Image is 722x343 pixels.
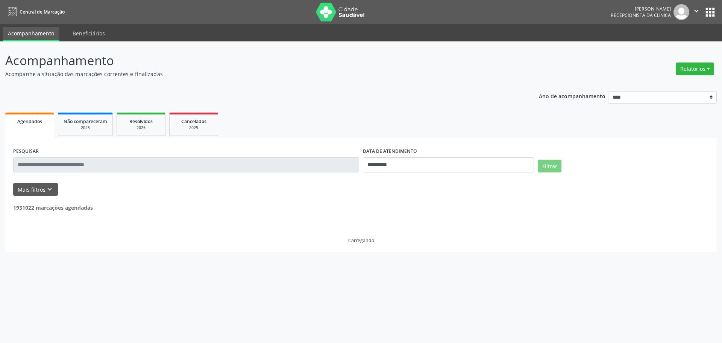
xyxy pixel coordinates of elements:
button: Filtrar [538,160,561,172]
p: Acompanhe a situação das marcações correntes e finalizadas [5,70,503,78]
img: img [673,4,689,20]
div: 2025 [175,125,212,131]
strong: 1931022 marcações agendadas [13,204,93,211]
span: Resolvidos [129,118,153,125]
span: Cancelados [181,118,206,125]
button: Relatórios [676,63,714,75]
i:  [692,7,701,15]
span: Não compareceram [64,118,107,125]
a: Central de Marcação [5,6,65,18]
label: DATA DE ATENDIMENTO [363,146,417,157]
label: PESQUISAR [13,146,39,157]
span: Agendados [17,118,42,125]
div: [PERSON_NAME] [611,6,671,12]
span: Recepcionista da clínica [611,12,671,18]
div: 2025 [122,125,160,131]
button: Mais filtroskeyboard_arrow_down [13,183,58,196]
p: Acompanhamento [5,51,503,70]
button:  [689,4,704,20]
div: Carregando [348,237,374,244]
button: apps [704,6,717,19]
div: 2025 [64,125,107,131]
a: Acompanhamento [3,27,59,41]
p: Ano de acompanhamento [539,91,605,101]
a: Beneficiários [67,27,110,40]
i: keyboard_arrow_down [46,185,54,194]
span: Central de Marcação [20,9,65,15]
